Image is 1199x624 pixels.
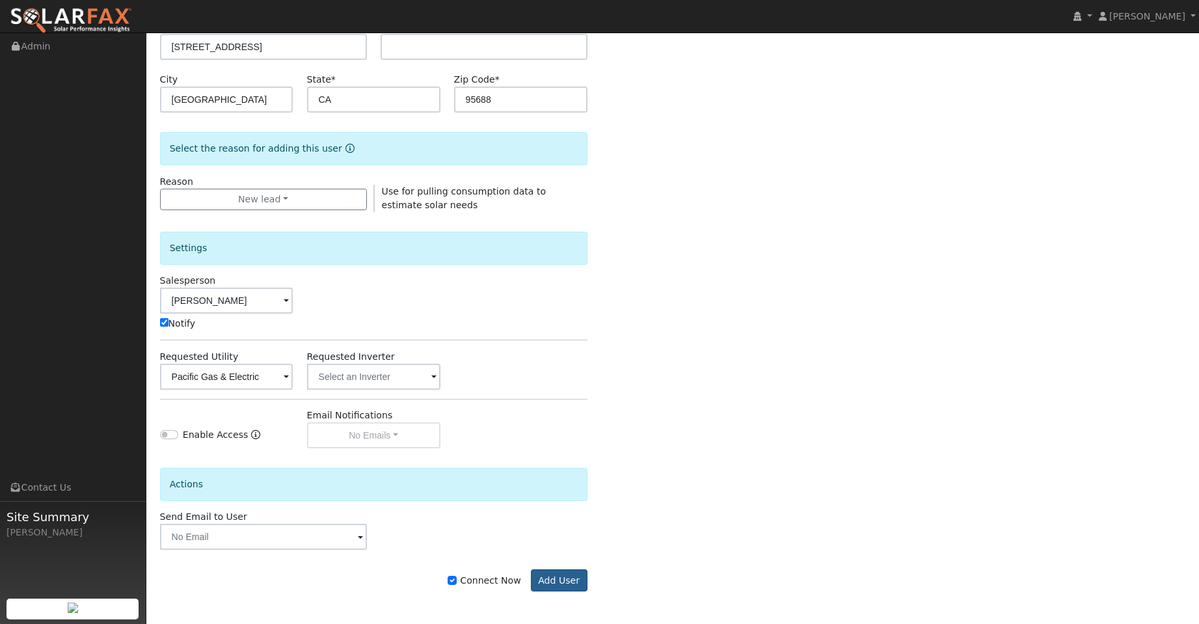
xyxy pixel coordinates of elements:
img: retrieve [68,603,78,613]
label: Reason [160,175,193,189]
span: Required [331,74,336,85]
button: New lead [160,189,367,211]
label: Zip Code [454,73,500,87]
a: Reason for new user [342,143,355,154]
span: Use for pulling consumption data to estimate solar needs [382,186,546,210]
label: Notify [160,317,196,331]
button: Add User [531,569,587,591]
input: No Email [160,524,367,550]
div: [PERSON_NAME] [7,526,139,539]
div: Actions [160,468,587,501]
label: Send Email to User [160,510,247,524]
label: Salesperson [160,274,216,288]
span: [PERSON_NAME] [1109,11,1185,21]
input: Select a Utility [160,364,293,390]
span: Site Summary [7,508,139,526]
input: Notify [160,318,168,327]
input: Select a User [160,288,293,314]
label: State [307,73,336,87]
img: SolarFax [10,7,132,34]
div: Select the reason for adding this user [160,132,587,165]
input: Select an Inverter [307,364,440,390]
label: City [160,73,178,87]
div: Settings [160,232,587,265]
label: Requested Utility [160,350,239,364]
label: Connect Now [448,574,520,588]
label: Enable Access [183,428,249,442]
input: Connect Now [448,576,457,585]
span: Required [495,74,500,85]
label: Requested Inverter [307,350,395,364]
label: Email Notifications [307,409,393,422]
a: Enable Access [251,428,260,448]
